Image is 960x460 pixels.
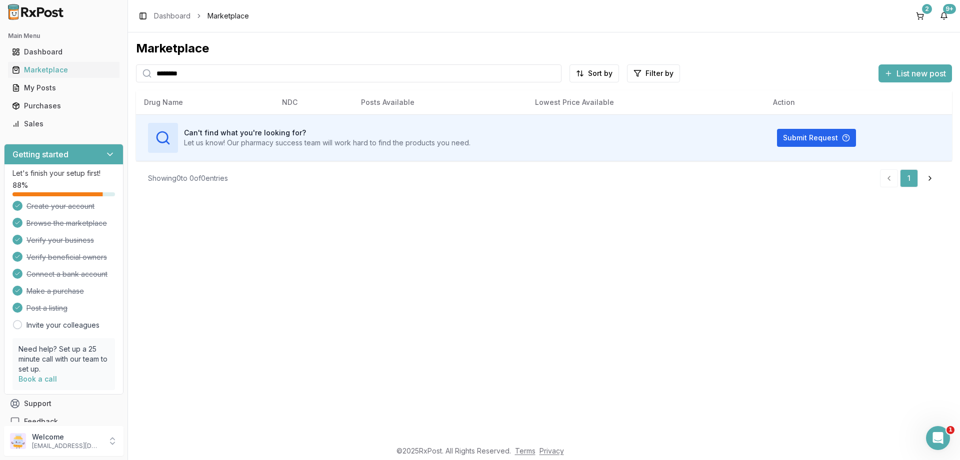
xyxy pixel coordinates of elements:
[184,138,470,148] p: Let us know! Our pharmacy success team will work hard to find the products you need.
[154,11,190,21] a: Dashboard
[4,62,123,78] button: Marketplace
[136,40,952,56] div: Marketplace
[12,83,115,93] div: My Posts
[920,169,940,187] a: Go to next page
[569,64,619,82] button: Sort by
[8,61,119,79] a: Marketplace
[645,68,673,78] span: Filter by
[12,148,68,160] h3: Getting started
[26,252,107,262] span: Verify beneficial owners
[880,169,940,187] nav: pagination
[10,433,26,449] img: User avatar
[12,101,115,111] div: Purchases
[4,413,123,431] button: Feedback
[922,4,932,14] div: 2
[4,116,123,132] button: Sales
[26,201,94,211] span: Create your account
[12,180,28,190] span: 88 %
[136,90,274,114] th: Drug Name
[588,68,612,78] span: Sort by
[8,79,119,97] a: My Posts
[896,67,946,79] span: List new post
[18,344,109,374] p: Need help? Set up a 25 minute call with our team to set up.
[926,426,950,450] iframe: Intercom live chat
[900,169,918,187] a: 1
[32,442,101,450] p: [EMAIL_ADDRESS][DOMAIN_NAME]
[26,286,84,296] span: Make a purchase
[12,168,115,178] p: Let's finish your setup first!
[12,47,115,57] div: Dashboard
[627,64,680,82] button: Filter by
[765,90,952,114] th: Action
[8,97,119,115] a: Purchases
[878,64,952,82] button: List new post
[154,11,249,21] nav: breadcrumb
[8,32,119,40] h2: Main Menu
[148,173,228,183] div: Showing 0 to 0 of 0 entries
[12,65,115,75] div: Marketplace
[943,4,956,14] div: 9+
[946,426,954,434] span: 1
[26,303,67,313] span: Post a listing
[878,69,952,79] a: List new post
[4,4,68,20] img: RxPost Logo
[8,43,119,61] a: Dashboard
[4,80,123,96] button: My Posts
[527,90,765,114] th: Lowest Price Available
[4,98,123,114] button: Purchases
[26,218,107,228] span: Browse the marketplace
[12,119,115,129] div: Sales
[274,90,353,114] th: NDC
[26,269,107,279] span: Connect a bank account
[8,115,119,133] a: Sales
[777,129,856,147] button: Submit Request
[184,128,470,138] h3: Can't find what you're looking for?
[4,44,123,60] button: Dashboard
[936,8,952,24] button: 9+
[353,90,527,114] th: Posts Available
[24,417,58,427] span: Feedback
[32,432,101,442] p: Welcome
[18,375,57,383] a: Book a call
[4,395,123,413] button: Support
[539,447,564,455] a: Privacy
[26,320,99,330] a: Invite your colleagues
[26,235,94,245] span: Verify your business
[207,11,249,21] span: Marketplace
[515,447,535,455] a: Terms
[912,8,928,24] button: 2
